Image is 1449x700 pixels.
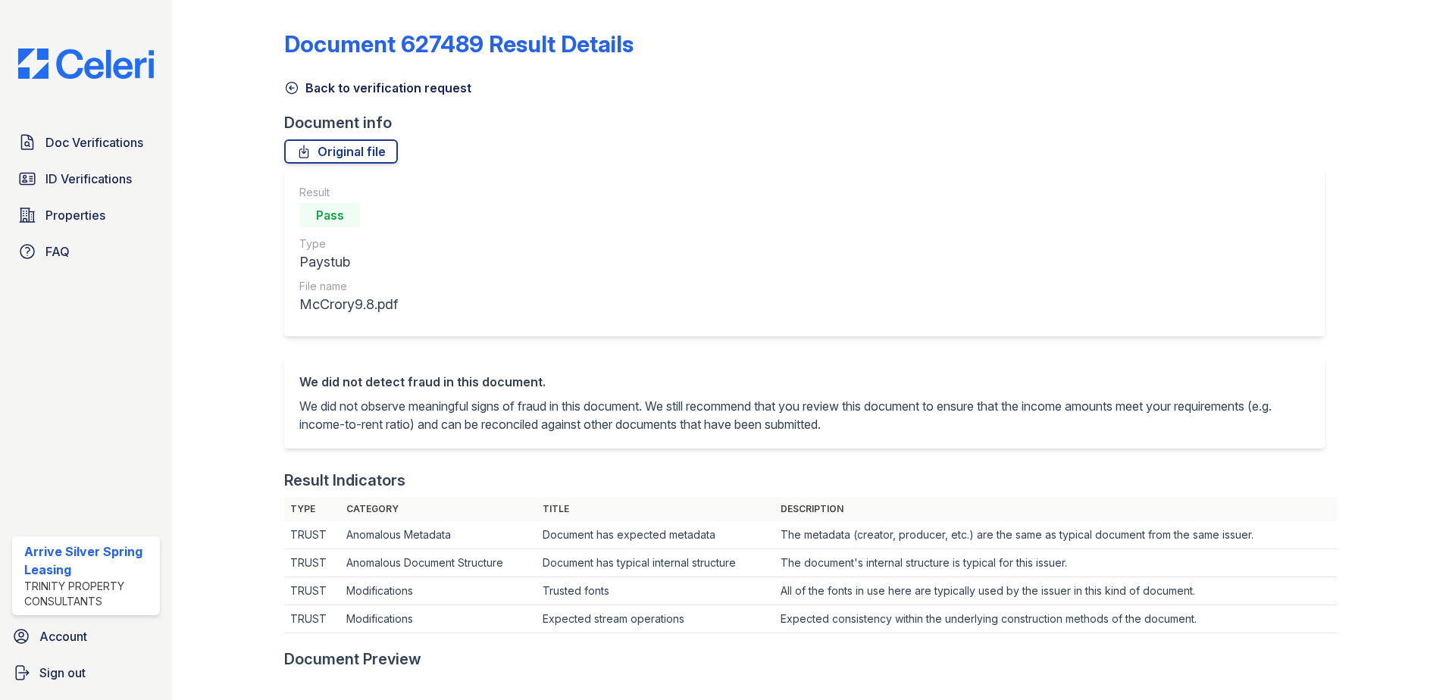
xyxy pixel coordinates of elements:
[24,542,154,579] div: Arrive Silver Spring Leasing
[284,470,405,491] div: Result Indicators
[284,112,1337,133] div: Document info
[284,605,340,633] td: TRUST
[775,549,1337,577] td: The document's internal structure is typical for this issuer.
[12,200,160,230] a: Properties
[24,579,154,609] div: Trinity Property Consultants
[775,605,1337,633] td: Expected consistency within the underlying construction methods of the document.
[537,521,775,549] td: Document has expected metadata
[340,577,537,605] td: Modifications
[299,185,398,200] div: Result
[284,79,471,97] a: Back to verification request
[6,621,166,652] a: Account
[45,206,105,224] span: Properties
[537,577,775,605] td: Trusted fonts
[284,139,398,164] a: Original file
[6,48,166,79] img: CE_Logo_Blue-a8612792a0a2168367f1c8372b55b34899dd931a85d93a1a3d3e32e68fde9ad4.png
[39,627,87,645] span: Account
[299,252,398,273] div: Paystub
[775,521,1337,549] td: The metadata (creator, producer, etc.) are the same as typical document from the same issuer.
[284,577,340,605] td: TRUST
[12,236,160,267] a: FAQ
[299,236,398,252] div: Type
[299,279,398,294] div: File name
[284,497,340,521] th: Type
[299,397,1310,433] p: We did not observe meaningful signs of fraud in this document. We still recommend that you review...
[45,170,132,188] span: ID Verifications
[1385,639,1434,685] iframe: chat widget
[775,497,1337,521] th: Description
[537,497,775,521] th: Title
[340,605,537,633] td: Modifications
[12,127,160,158] a: Doc Verifications
[299,203,360,227] div: Pass
[537,549,775,577] td: Document has typical internal structure
[537,605,775,633] td: Expected stream operations
[340,497,537,521] th: Category
[284,648,421,670] div: Document Preview
[284,30,634,58] a: Document 627489 Result Details
[340,549,537,577] td: Anomalous Document Structure
[340,521,537,549] td: Anomalous Metadata
[6,658,166,688] a: Sign out
[284,549,340,577] td: TRUST
[284,521,340,549] td: TRUST
[775,577,1337,605] td: All of the fonts in use here are typically used by the issuer in this kind of document.
[45,133,143,152] span: Doc Verifications
[299,373,1310,391] div: We did not detect fraud in this document.
[12,164,160,194] a: ID Verifications
[299,294,398,315] div: McCrory9.8.pdf
[39,664,86,682] span: Sign out
[45,242,70,261] span: FAQ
